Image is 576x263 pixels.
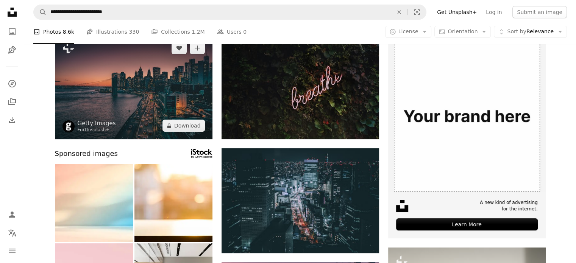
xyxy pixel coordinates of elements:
[396,200,408,212] img: file-1631678316303-ed18b8b5cb9cimage
[162,120,205,132] button: Download
[388,34,546,192] img: file-1635990775102-c9800842e1cdimage
[78,127,116,133] div: For
[222,148,379,253] img: aerial photography of city skyline during night time
[129,28,139,36] span: 330
[55,148,118,159] span: Sponsored images
[222,34,379,139] img: Breathe neon signage
[507,28,526,34] span: Sort by
[391,5,407,19] button: Clear
[512,6,567,18] button: Submit an image
[494,26,567,38] button: Sort byRelevance
[448,28,478,34] span: Orientation
[217,20,247,44] a: Users 0
[243,28,247,36] span: 0
[480,199,538,212] span: A new kind of advertising for the internet.
[134,164,212,242] img: Empty wooden table in front of abstract blurred bokeh background of restaurant
[85,127,110,132] a: Unsplash+
[385,26,432,38] button: License
[78,120,116,127] a: Getty Images
[5,24,20,39] a: Photos
[5,94,20,109] a: Collections
[5,207,20,222] a: Log in / Sign up
[388,34,546,238] a: A new kind of advertisingfor the internet.Learn More
[434,26,491,38] button: Orientation
[481,6,506,18] a: Log in
[222,197,379,204] a: aerial photography of city skyline during night time
[55,164,133,242] img: Light Shadow Beige gold Blue Studio Room Background,Cream Yellow Summer on Table Product,Overlay ...
[86,20,139,44] a: Illustrations 330
[55,34,212,139] img: The Manhattan Bridge in the evening, USA
[5,5,20,21] a: Home — Unsplash
[398,28,418,34] span: License
[507,28,554,36] span: Relevance
[190,42,205,54] button: Add to Collection
[408,5,426,19] button: Visual search
[172,42,187,54] button: Like
[62,120,75,132] img: Go to Getty Images's profile
[55,83,212,90] a: The Manhattan Bridge in the evening, USA
[5,112,20,128] a: Download History
[432,6,481,18] a: Get Unsplash+
[396,218,538,230] div: Learn More
[222,83,379,90] a: Breathe neon signage
[5,76,20,91] a: Explore
[192,28,204,36] span: 1.2M
[34,5,47,19] button: Search Unsplash
[5,243,20,258] button: Menu
[5,225,20,240] button: Language
[33,5,426,20] form: Find visuals sitewide
[151,20,204,44] a: Collections 1.2M
[5,42,20,58] a: Illustrations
